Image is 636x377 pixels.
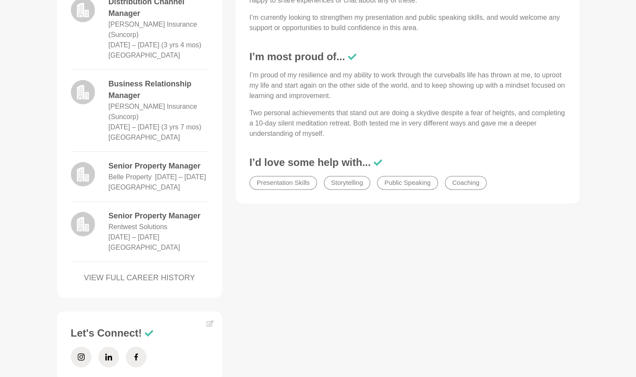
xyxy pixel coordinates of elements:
[71,212,95,236] img: logo
[109,172,152,182] dd: Belle Property
[109,40,201,50] dd: Dec 2019 – Apr 2023 (3 yrs 4 mos)
[250,108,566,139] p: Two personal achievements that stand out are doing a skydive despite a fear of heights, and compl...
[71,162,95,186] img: logo
[109,122,201,132] dd: May 2016 – Dec 2019 (3 yrs 7 mos)
[109,233,160,241] time: [DATE] – [DATE]
[109,182,180,193] dd: [GEOGRAPHIC_DATA]
[71,80,95,104] img: logo
[109,78,208,101] dd: Business Relationship Manager
[250,12,566,33] p: I’m currently looking to strengthen my presentation and public speaking skills, and would welcome...
[109,41,201,49] time: [DATE] – [DATE] (3 yrs 4 mos)
[250,156,566,169] h3: I’d love some help with...
[126,346,146,367] a: Facebook
[109,160,208,172] dd: Senior Property Manager
[98,346,119,367] a: LinkedIn
[109,210,208,222] dd: Senior Property Manager
[250,70,566,101] p: I’m proud of my resilience and my ability to work through the curveballs life has thrown at me, t...
[71,272,208,284] a: VIEW FULL CAREER HISTORY
[155,173,206,181] time: [DATE] – [DATE]
[109,19,208,40] dd: [PERSON_NAME] Insurance (Suncorp)
[155,172,206,182] dd: Aug 2015 – May 2016
[109,101,208,122] dd: [PERSON_NAME] Insurance (Suncorp)
[109,123,201,131] time: [DATE] – [DATE] (3 yrs 7 mos)
[109,132,180,143] dd: [GEOGRAPHIC_DATA]
[109,50,180,61] dd: [GEOGRAPHIC_DATA]
[71,346,91,367] a: Instagram
[109,232,160,242] dd: Jun 2011 – June 2015
[250,50,566,63] h3: I’m most proud of...
[109,242,180,253] dd: [GEOGRAPHIC_DATA]
[71,327,208,340] h3: Let's Connect!
[109,222,167,232] dd: Rentwest Solutions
